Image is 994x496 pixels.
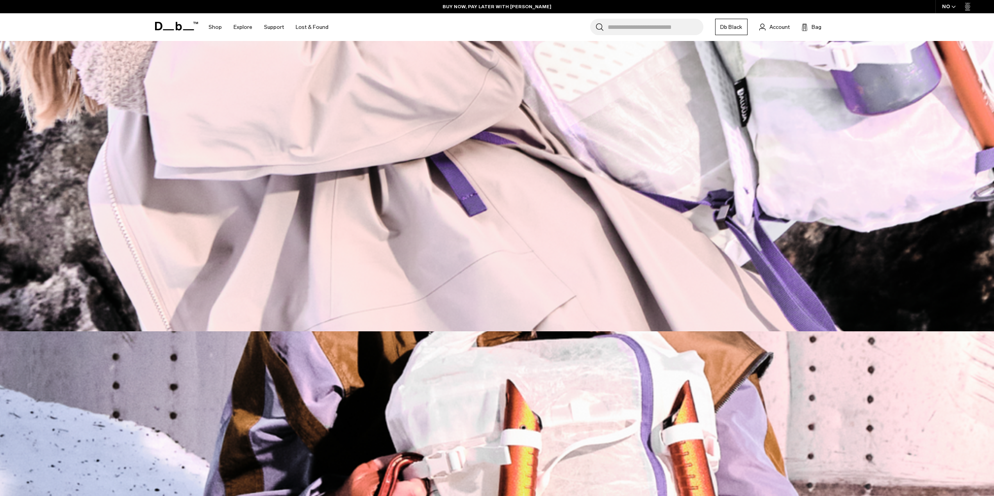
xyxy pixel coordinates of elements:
a: BUY NOW, PAY LATER WITH [PERSON_NAME] [443,3,551,10]
a: Shop [209,13,222,41]
button: Bag [801,22,821,32]
a: Db Black [715,19,748,35]
nav: Main Navigation [203,13,334,41]
a: Account [759,22,790,32]
a: Explore [234,13,252,41]
a: Support [264,13,284,41]
a: Lost & Found [296,13,328,41]
span: Account [769,23,790,31]
span: Bag [812,23,821,31]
